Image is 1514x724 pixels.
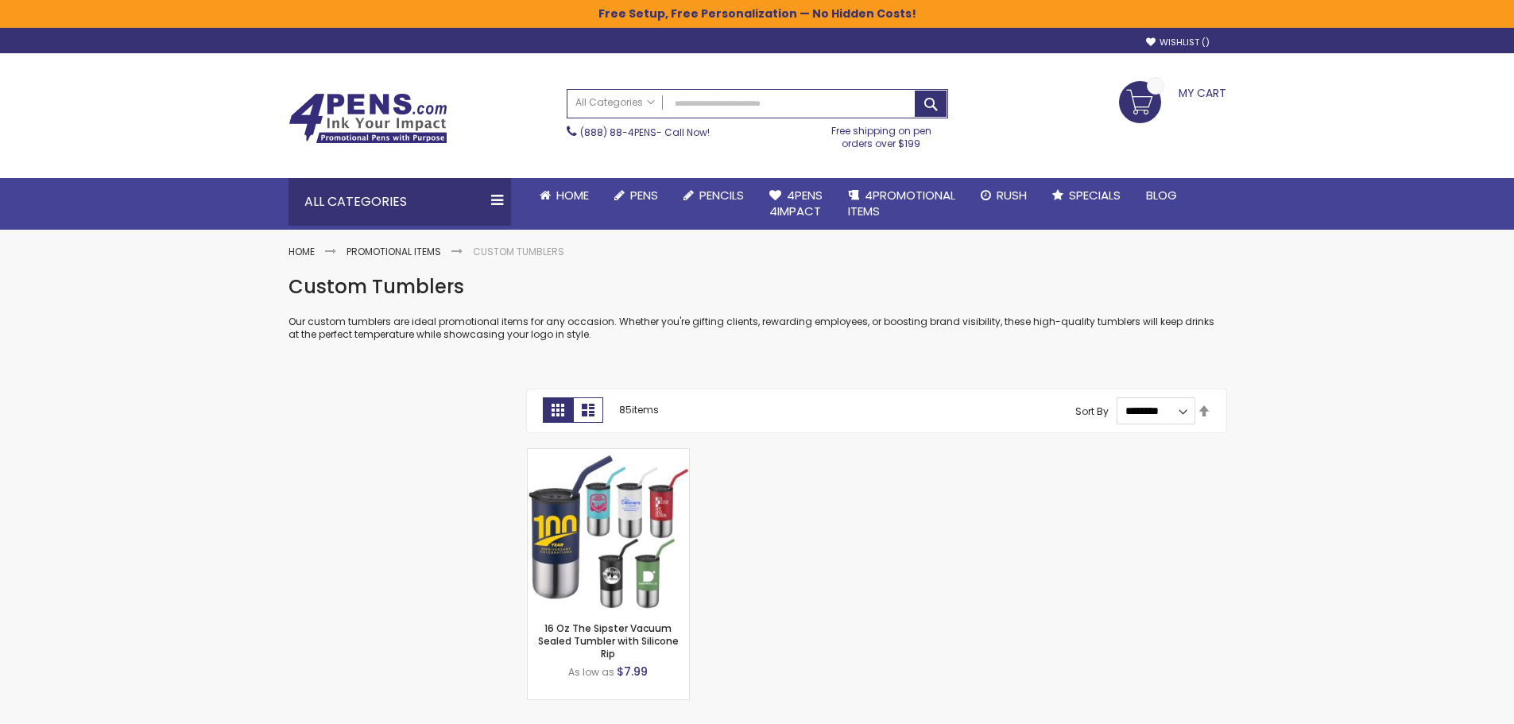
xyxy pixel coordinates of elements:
a: All Categories [567,90,663,116]
img: 16 Oz The Sipster Vacuum Sealed Tumbler with Silicone Rip [528,449,689,610]
a: Promotional Items [347,245,441,258]
a: Blog [1133,178,1190,213]
span: Pencils [699,187,744,203]
a: 4PROMOTIONALITEMS [835,178,968,230]
div: Free shipping on pen orders over $199 [815,118,948,150]
a: 16 Oz The Sipster Vacuum Sealed Tumbler with Silicone Rip [528,448,689,462]
h1: Custom Tumblers [288,274,1226,300]
span: Pens [630,187,658,203]
a: Home [527,178,602,213]
span: Rush [997,187,1027,203]
span: 4PROMOTIONAL ITEMS [848,187,955,219]
a: Pencils [671,178,757,213]
a: Specials [1040,178,1133,213]
span: Specials [1069,187,1121,203]
a: (888) 88-4PENS [580,126,656,139]
div: All Categories [288,178,511,226]
span: Home [556,187,589,203]
span: All Categories [575,96,655,109]
a: Home [288,245,315,258]
span: - Call Now! [580,126,710,139]
a: Pens [602,178,671,213]
a: Rush [968,178,1040,213]
img: 4Pens Custom Pens and Promotional Products [288,93,447,144]
a: 4Pens4impact [757,178,835,230]
a: 16 Oz The Sipster Vacuum Sealed Tumbler with Silicone Rip [538,621,679,660]
span: As low as [568,665,614,679]
label: Sort By [1075,404,1109,417]
span: 4Pens 4impact [769,187,823,219]
strong: Custom Tumblers [473,245,564,258]
a: Wishlist [1146,37,1210,48]
p: items [619,397,659,423]
strong: Grid [543,397,573,423]
span: 85 [619,403,632,416]
span: $7.99 [617,664,648,679]
p: Our custom tumblers are ideal promotional items for any occasion. Whether you're gifting clients,... [288,316,1226,341]
span: Blog [1146,187,1177,203]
